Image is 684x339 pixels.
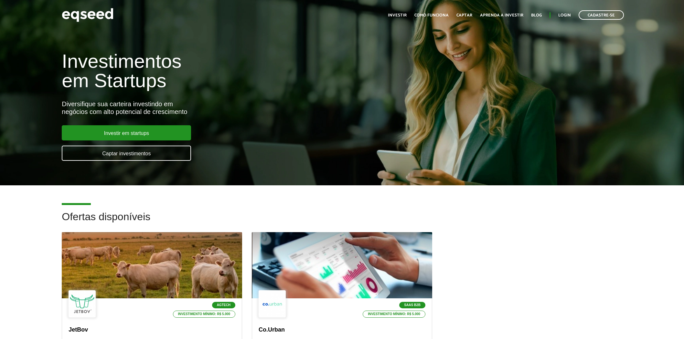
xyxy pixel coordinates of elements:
[363,311,425,318] p: Investimento mínimo: R$ 5.000
[259,326,425,334] p: Co.Urban
[388,13,407,17] a: Investir
[173,311,236,318] p: Investimento mínimo: R$ 5.000
[69,326,235,334] p: JetBov
[456,13,472,17] a: Captar
[399,302,425,308] p: SaaS B2B
[62,146,191,161] a: Captar investimentos
[414,13,449,17] a: Como funciona
[558,13,571,17] a: Login
[480,13,523,17] a: Aprenda a investir
[531,13,542,17] a: Blog
[212,302,235,308] p: Agtech
[62,6,113,24] img: EqSeed
[62,52,394,90] h1: Investimentos em Startups
[62,100,394,116] div: Diversifique sua carteira investindo em negócios com alto potencial de crescimento
[579,10,624,20] a: Cadastre-se
[62,211,622,232] h2: Ofertas disponíveis
[62,125,191,140] a: Investir em startups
